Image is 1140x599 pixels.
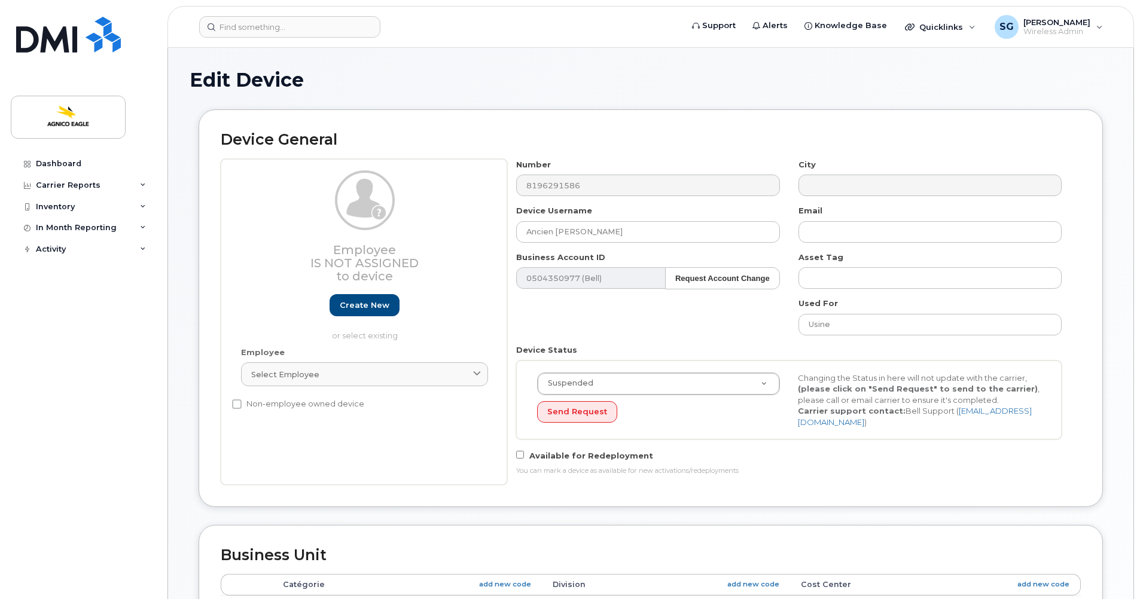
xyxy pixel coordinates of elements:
[675,274,770,283] strong: Request Account Change
[232,399,242,409] input: Non-employee owned device
[798,406,906,415] strong: Carrier support contact:
[798,252,843,263] label: Asset Tag
[241,362,488,386] a: Select employee
[798,159,816,170] label: City
[336,269,393,283] span: to device
[790,574,1081,595] th: Cost Center
[251,369,319,380] span: Select employee
[665,267,780,289] button: Request Account Change
[232,397,364,411] label: Non-employee owned device
[542,574,791,595] th: Division
[479,579,531,589] a: add new code
[538,373,779,395] a: Suspended
[798,298,838,309] label: Used For
[789,372,1050,428] div: Changing the Status in here will not update with the carrier, , please call or email carrier to e...
[272,574,542,595] th: Catégorie
[727,579,779,589] a: add new code
[241,347,285,358] label: Employee
[516,252,605,263] label: Business Account ID
[798,406,1032,427] a: [EMAIL_ADDRESS][DOMAIN_NAME]
[1017,579,1069,589] a: add new code
[221,132,1081,148] h2: Device General
[516,205,592,216] label: Device Username
[541,378,593,389] span: Suspended
[330,294,400,316] a: Create new
[798,205,822,216] label: Email
[516,466,1062,476] div: You can mark a device as available for new activations/redeployments
[798,384,1038,393] strong: (please click on "Send Request" to send to the carrier)
[529,451,653,460] span: Available for Redeployment
[221,547,1081,564] h2: Business Unit
[537,401,617,423] button: Send Request
[516,159,551,170] label: Number
[190,69,1112,90] h1: Edit Device
[310,256,419,270] span: Is not assigned
[516,451,524,459] input: Available for Redeployment
[241,330,488,341] p: or select existing
[241,243,488,283] h3: Employee
[516,344,577,356] label: Device Status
